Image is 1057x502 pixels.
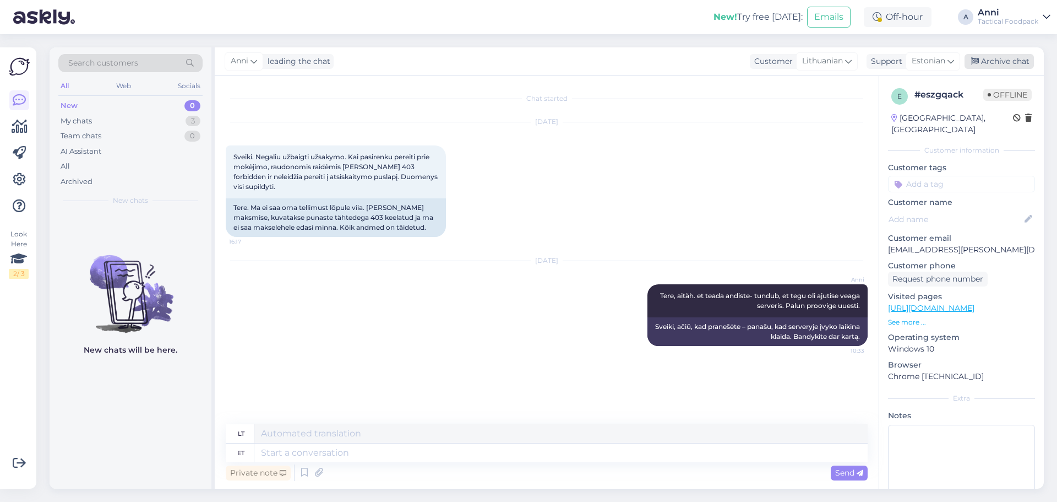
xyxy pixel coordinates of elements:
div: 2 / 3 [9,269,29,279]
div: Archived [61,176,92,187]
p: Customer tags [888,162,1035,174]
p: New chats will be here. [84,344,177,356]
div: leading the chat [263,56,330,67]
img: Askly Logo [9,56,30,77]
div: Tactical Foodpack [978,17,1038,26]
p: [EMAIL_ADDRESS][PERSON_NAME][DOMAIN_NAME] [888,244,1035,256]
div: Customer [750,56,793,67]
div: Team chats [61,131,101,142]
div: Private note [226,466,291,481]
div: 0 [184,100,200,111]
div: 3 [186,116,200,127]
div: New [61,100,78,111]
b: New! [713,12,737,22]
div: Tere. Ma ei saa oma tellimust lõpule viia. [PERSON_NAME] maksmise, kuvatakse punaste tähtedega 40... [226,198,446,237]
div: Socials [176,79,203,93]
div: [GEOGRAPHIC_DATA], [GEOGRAPHIC_DATA] [891,112,1013,136]
div: [DATE] [226,117,868,127]
div: All [61,161,70,172]
button: Emails [807,7,851,28]
p: Chrome [TECHNICAL_ID] [888,371,1035,382]
span: New chats [113,196,148,206]
div: et [237,444,244,462]
div: Archive chat [965,54,1034,69]
div: Chat started [226,94,868,104]
div: lt [238,424,244,443]
div: 0 [184,131,200,142]
p: See more ... [888,317,1035,327]
div: Extra [888,393,1035,403]
input: Add a tag [888,176,1035,192]
p: Customer email [888,233,1035,244]
p: Browser [888,359,1035,371]
span: Tere, aitäh. et teada andiste- tundub, et tegu oli ajutise veaga serveris. Palun proovige uuesti. [660,292,862,310]
div: # eszgqack [914,88,983,101]
div: Request phone number [888,272,988,287]
p: Customer phone [888,260,1035,272]
span: 10:33 [823,347,864,355]
span: Lithuanian [802,55,843,67]
p: Windows 10 [888,343,1035,355]
div: My chats [61,116,92,127]
span: Sveiki. Negaliu užbaigti užsakymo. Kai pasirenku pereiti prie mokėjimo, raudonomis raidėmis [PERS... [233,153,439,191]
img: No chats [50,235,211,334]
div: Web [114,79,133,93]
div: Customer information [888,145,1035,155]
span: Anni [231,55,248,67]
p: Visited pages [888,291,1035,303]
span: Send [835,468,863,478]
div: Try free [DATE]: [713,10,803,24]
p: Operating system [888,332,1035,343]
a: [URL][DOMAIN_NAME] [888,303,974,313]
div: All [58,79,71,93]
span: e [897,92,902,100]
span: Estonian [912,55,945,67]
div: Off-hour [864,7,931,27]
div: A [958,9,973,25]
div: Sveiki, ačiū, kad pranešėte – panašu, kad serveryje įvyko laikina klaida. Bandykite dar kartą. [647,317,868,346]
div: Anni [978,8,1038,17]
span: Offline [983,89,1032,101]
div: AI Assistant [61,146,101,157]
span: Search customers [68,57,138,69]
span: 16:17 [229,237,270,246]
input: Add name [889,213,1022,225]
p: Notes [888,410,1035,422]
span: Anni [823,276,864,284]
div: Support [867,56,902,67]
p: Customer name [888,197,1035,208]
div: [DATE] [226,256,868,266]
div: Look Here [9,229,29,279]
a: AnniTactical Foodpack [978,8,1050,26]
